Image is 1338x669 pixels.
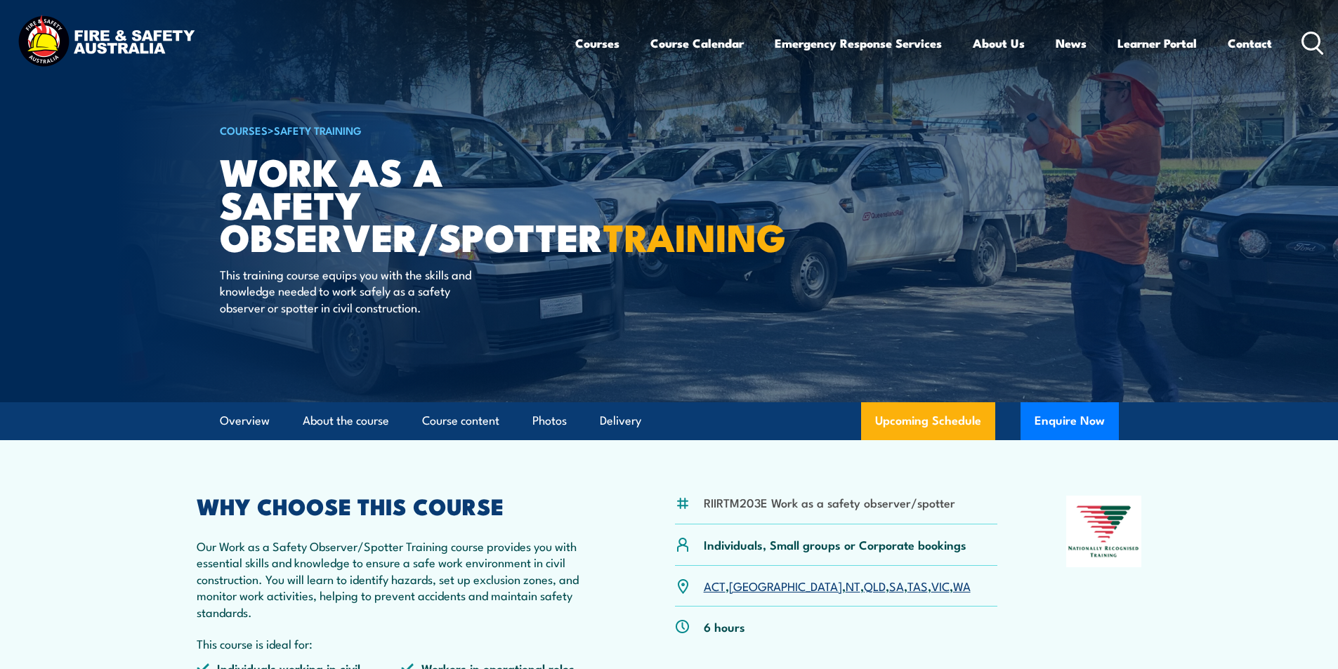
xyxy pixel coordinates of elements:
[575,25,619,62] a: Courses
[1066,496,1142,567] img: Nationally Recognised Training logo.
[953,577,971,594] a: WA
[1056,25,1087,62] a: News
[864,577,886,594] a: QLD
[603,206,786,265] strong: TRAINING
[303,402,389,439] a: About the course
[704,577,726,594] a: ACT
[1021,402,1119,440] button: Enquire Now
[704,578,971,594] p: , , , , , , ,
[220,121,567,138] h6: >
[197,496,607,515] h2: WHY CHOOSE THIS COURSE
[846,577,860,594] a: NT
[220,266,476,315] p: This training course equips you with the skills and knowledge needed to work safely as a safety o...
[704,494,955,510] li: RIIRTM203E Work as a safety observer/spotter
[220,154,567,253] h1: Work as a Safety Observer/Spotter
[197,538,607,620] p: Our Work as a Safety Observer/Spotter Training course provides you with essential skills and know...
[861,402,995,440] a: Upcoming Schedule
[532,402,567,439] a: Photos
[704,618,745,635] p: 6 hours
[600,402,641,439] a: Delivery
[220,402,270,439] a: Overview
[1117,25,1197,62] a: Learner Portal
[704,536,966,552] p: Individuals, Small groups or Corporate bookings
[973,25,1025,62] a: About Us
[729,577,842,594] a: [GEOGRAPHIC_DATA]
[422,402,499,439] a: Course content
[650,25,744,62] a: Course Calendar
[775,25,942,62] a: Emergency Response Services
[197,635,607,651] p: This course is ideal for:
[220,122,268,138] a: COURSES
[931,577,950,594] a: VIC
[274,122,362,138] a: Safety Training
[889,577,904,594] a: SA
[907,577,928,594] a: TAS
[1228,25,1272,62] a: Contact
